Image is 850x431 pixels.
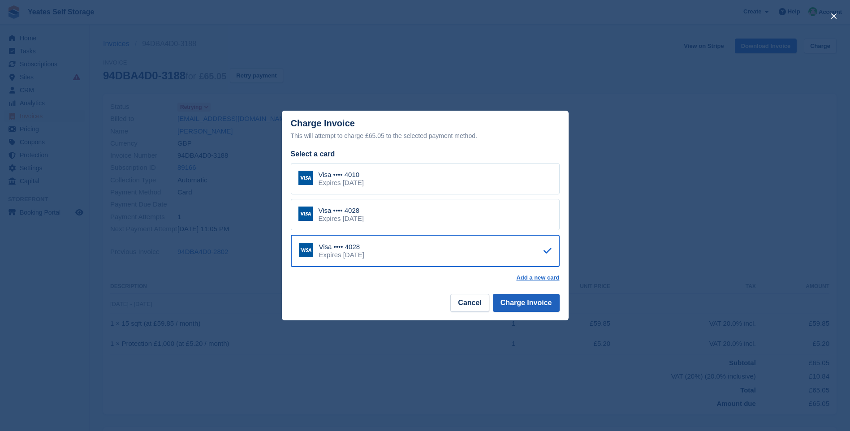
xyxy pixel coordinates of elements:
a: Add a new card [516,274,559,281]
div: Visa •••• 4010 [319,171,364,179]
button: Charge Invoice [493,294,560,312]
img: Visa Logo [299,243,313,257]
div: Expires [DATE] [319,251,364,259]
div: Visa •••• 4028 [319,207,364,215]
button: close [827,9,841,23]
div: Select a card [291,149,560,159]
button: Cancel [450,294,489,312]
div: Expires [DATE] [319,179,364,187]
div: Expires [DATE] [319,215,364,223]
div: This will attempt to charge £65.05 to the selected payment method. [291,130,560,141]
div: Visa •••• 4028 [319,243,364,251]
div: Charge Invoice [291,118,560,141]
img: Visa Logo [298,171,313,185]
img: Visa Logo [298,207,313,221]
